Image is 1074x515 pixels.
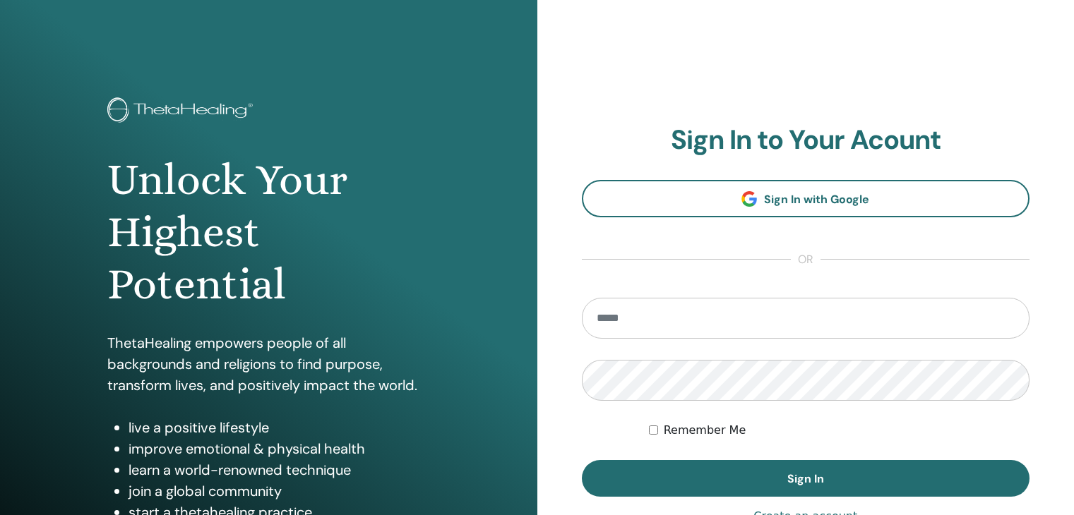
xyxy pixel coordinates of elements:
[129,480,430,502] li: join a global community
[107,154,430,311] h1: Unlock Your Highest Potential
[129,438,430,459] li: improve emotional & physical health
[582,460,1030,497] button: Sign In
[791,251,821,268] span: or
[582,124,1030,157] h2: Sign In to Your Acount
[129,459,430,480] li: learn a world-renowned technique
[129,417,430,438] li: live a positive lifestyle
[764,192,869,207] span: Sign In with Google
[787,471,824,486] span: Sign In
[664,422,746,439] label: Remember Me
[649,422,1030,439] div: Keep me authenticated indefinitely or until I manually logout
[107,332,430,396] p: ThetaHealing empowers people of all backgrounds and religions to find purpose, transform lives, a...
[582,180,1030,217] a: Sign In with Google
